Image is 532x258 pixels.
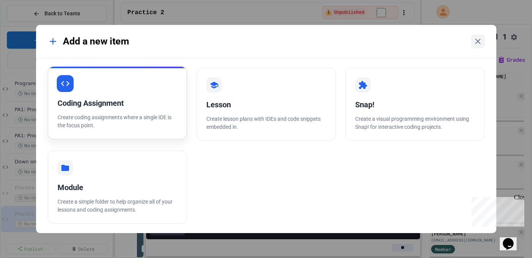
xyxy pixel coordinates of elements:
[3,3,53,49] div: Chat with us now!Close
[500,227,524,250] iframe: chat widget
[48,34,129,49] div: Add a new item
[58,198,177,214] p: Create a simple folder to help organize all of your lessons and coding assignments.
[58,182,177,193] div: Module
[468,194,524,227] iframe: chat widget
[58,113,177,130] p: Create coding assignments where a single IDE is the focus point.
[58,97,177,109] div: Coding Assignment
